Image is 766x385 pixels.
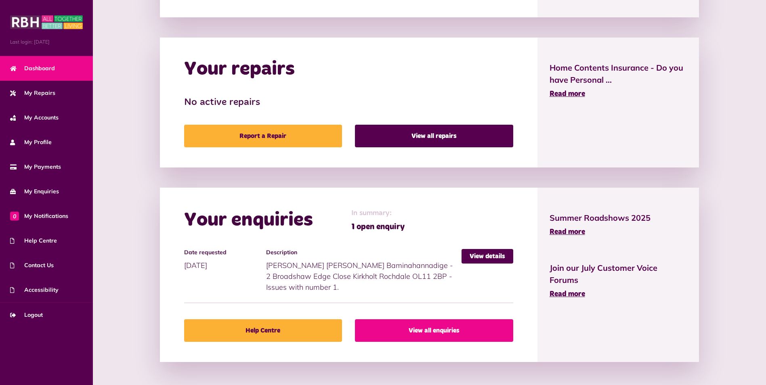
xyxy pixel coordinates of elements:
a: Home Contents Insurance - Do you have Personal ... Read more [550,62,687,100]
a: Join our July Customer Voice Forums Read more [550,262,687,300]
span: My Payments [10,163,61,171]
span: My Repairs [10,89,55,97]
span: My Profile [10,138,52,146]
h2: Your enquiries [184,209,313,232]
span: 1 open enquiry [351,221,405,233]
span: Help Centre [10,236,57,245]
span: My Enquiries [10,187,59,196]
div: [DATE] [184,249,267,271]
a: View all enquiries [355,319,513,342]
span: Last login: [DATE] [10,38,83,46]
a: Summer Roadshows 2025 Read more [550,212,687,238]
span: 0 [10,211,19,220]
a: Report a Repair [184,125,342,147]
span: Dashboard [10,64,55,73]
span: Join our July Customer Voice Forums [550,262,687,286]
span: Read more [550,228,585,236]
span: Summer Roadshows 2025 [550,212,687,224]
span: In summary: [351,208,405,219]
a: View details [462,249,513,264]
div: [PERSON_NAME] [PERSON_NAME] Baminahannadige - 2 Broadshaw Edge Close Kirkholt Rochdale OL11 2BP -... [266,249,461,293]
h2: Your repairs [184,58,295,81]
img: MyRBH [10,14,83,30]
span: Read more [550,291,585,298]
h4: Description [266,249,457,256]
h4: Date requested [184,249,262,256]
span: My Accounts [10,113,59,122]
span: Home Contents Insurance - Do you have Personal ... [550,62,687,86]
span: Read more [550,90,585,98]
span: My Notifications [10,212,68,220]
span: Logout [10,311,43,319]
a: View all repairs [355,125,513,147]
span: Contact Us [10,261,54,270]
span: Accessibility [10,286,59,294]
h3: No active repairs [184,97,513,109]
a: Help Centre [184,319,342,342]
